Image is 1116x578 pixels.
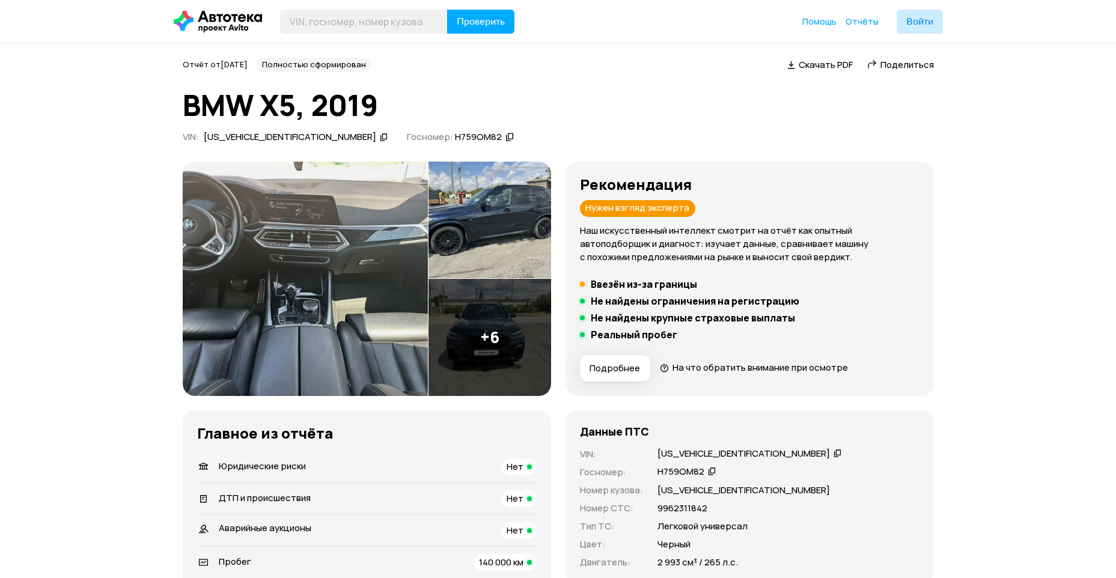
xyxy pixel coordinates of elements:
h4: Данные ПТС [580,425,649,438]
span: Нет [507,524,523,537]
button: Подробнее [580,355,650,382]
a: На что обратить внимание при осмотре [660,361,849,374]
p: Номер кузова : [580,484,643,497]
p: Госномер : [580,466,643,479]
div: Нужен взгляд эксперта [580,200,695,217]
p: VIN : [580,448,643,461]
p: Тип ТС : [580,520,643,533]
p: Номер СТС : [580,502,643,515]
p: 2 993 см³ / 265 л.с. [657,556,738,569]
span: Отчёт от [DATE] [183,59,248,70]
div: Н759ОМ82 [657,466,704,478]
input: VIN, госномер, номер кузова [280,10,448,34]
span: На что обратить внимание при осмотре [672,361,848,374]
h3: Рекомендация [580,176,919,193]
span: Юридические риски [219,460,306,472]
span: Пробег [219,555,251,568]
span: Войти [906,17,933,26]
a: Отчёты [846,16,879,28]
span: Помощь [802,16,837,27]
p: 9962311842 [657,502,707,515]
div: Н759ОМ82 [455,131,502,144]
button: Войти [897,10,943,34]
span: 140 000 км [479,556,523,568]
span: Аварийные аукционы [219,522,311,534]
span: Нет [507,492,523,505]
span: Скачать PDF [799,58,853,71]
div: [US_VEHICLE_IDENTIFICATION_NUMBER] [657,448,830,460]
p: [US_VEHICLE_IDENTIFICATION_NUMBER] [657,484,830,497]
div: [US_VEHICLE_IDENTIFICATION_NUMBER] [204,131,376,144]
h3: Главное из отчёта [197,425,537,442]
h5: Реальный пробег [591,329,677,341]
span: Нет [507,460,523,473]
span: ДТП и происшествия [219,491,311,504]
span: Отчёты [846,16,879,27]
span: Проверить [457,17,505,26]
p: Наш искусственный интеллект смотрит на отчёт как опытный автоподборщик и диагност: изучает данные... [580,224,919,264]
button: Проверить [447,10,514,34]
h1: BMW X5, 2019 [183,89,934,121]
h5: Ввезён из-за границы [591,278,697,290]
p: Цвет : [580,538,643,551]
span: VIN : [183,130,199,143]
div: Полностью сформирован [257,58,371,72]
span: Подробнее [590,362,640,374]
span: Поделиться [880,58,934,71]
p: Легковой универсал [657,520,748,533]
span: Госномер: [407,130,453,143]
h5: Не найдены ограничения на регистрацию [591,295,799,307]
a: Скачать PDF [787,58,853,71]
a: Помощь [802,16,837,28]
p: Черный [657,538,691,551]
h5: Не найдены крупные страховые выплаты [591,312,795,324]
p: Двигатель : [580,556,643,569]
a: Поделиться [867,58,934,71]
